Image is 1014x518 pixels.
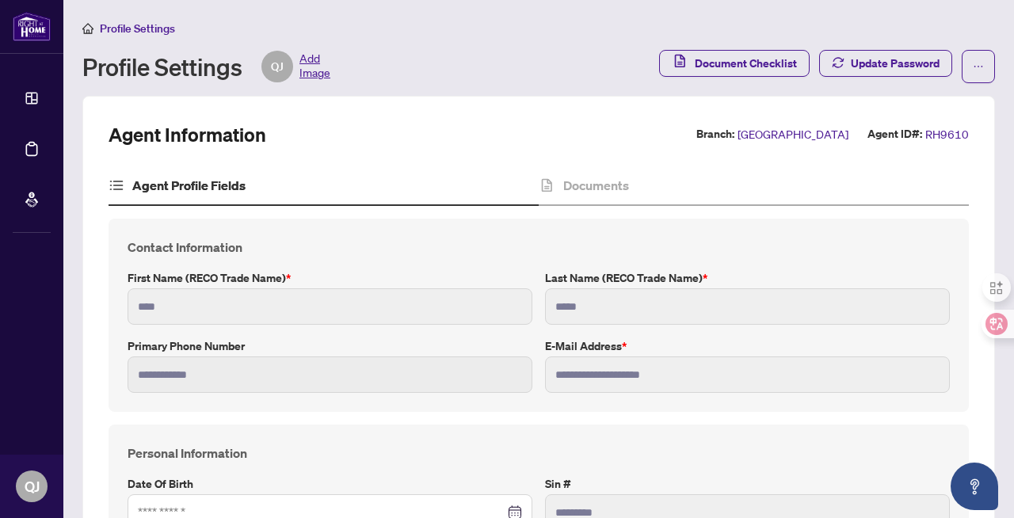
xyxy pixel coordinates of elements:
span: Profile Settings [100,21,175,36]
span: Document Checklist [695,51,797,76]
span: RH9610 [925,125,969,143]
span: Add Image [299,51,330,82]
label: Primary Phone Number [128,337,532,355]
label: Last Name (RECO Trade Name) [545,269,950,287]
label: Sin # [545,475,950,493]
label: Date of Birth [128,475,532,493]
h4: Contact Information [128,238,950,257]
span: Update Password [851,51,940,76]
label: Agent ID#: [867,125,922,143]
span: [GEOGRAPHIC_DATA] [738,125,848,143]
label: Branch: [696,125,734,143]
span: home [82,23,93,34]
h4: Agent Profile Fields [132,176,246,195]
img: logo [13,12,51,41]
span: QJ [25,475,40,497]
button: Update Password [819,50,952,77]
h4: Personal Information [128,444,950,463]
button: Document Checklist [659,50,810,77]
div: Profile Settings [82,51,330,82]
h4: Documents [563,176,629,195]
label: E-mail Address [545,337,950,355]
span: ellipsis [973,61,984,72]
span: QJ [271,58,284,75]
button: Open asap [951,463,998,510]
h2: Agent Information [109,122,266,147]
label: First Name (RECO Trade Name) [128,269,532,287]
